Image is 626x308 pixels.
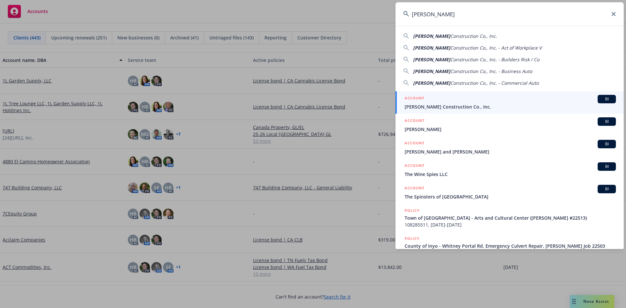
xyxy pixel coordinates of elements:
span: BI [600,186,613,192]
span: [PERSON_NAME] [405,126,616,133]
a: POLICYCounty of Inyo - Whitney Portal Rd. Emergency Culvert Repair. [PERSON_NAME] Job 22503 [395,232,624,260]
span: BI [600,96,613,102]
a: ACCOUNTBI[PERSON_NAME] and [PERSON_NAME] [395,136,624,159]
a: ACCOUNTBI[PERSON_NAME] [395,114,624,136]
span: [PERSON_NAME] [413,80,450,86]
span: [PERSON_NAME] [413,68,450,74]
span: The Wine Spies LLC [405,171,616,178]
span: [PERSON_NAME] and [PERSON_NAME] [405,148,616,155]
span: Town of [GEOGRAPHIC_DATA] - Arts and Cultural Center ([PERSON_NAME] #22513) [405,214,616,221]
a: POLICYTown of [GEOGRAPHIC_DATA] - Arts and Cultural Center ([PERSON_NAME] #22513)108285511, [DATE... [395,204,624,232]
span: Construction Co., Inc. - Builders Risk / Co [450,56,539,63]
h5: POLICY [405,235,420,242]
span: Construction Co., Inc. - Commercial Auto [450,80,539,86]
a: ACCOUNTBIThe Spinsters of [GEOGRAPHIC_DATA] [395,181,624,204]
span: Construction Co., Inc. [450,33,497,39]
span: BI [600,164,613,169]
span: The Spinsters of [GEOGRAPHIC_DATA] [405,193,616,200]
span: BI [600,119,613,125]
input: Search... [395,2,624,26]
span: County of Inyo - Whitney Portal Rd. Emergency Culvert Repair. [PERSON_NAME] Job 22503 [405,242,616,249]
span: [PERSON_NAME] [413,33,450,39]
span: [PERSON_NAME] [413,45,450,51]
span: 108285511, [DATE]-[DATE] [405,221,616,228]
a: ACCOUNTBIThe Wine Spies LLC [395,159,624,181]
h5: ACCOUNT [405,162,425,170]
span: Construction Co., Inc. - Business Auto [450,68,532,74]
a: ACCOUNTBI[PERSON_NAME] Construction Co., Inc. [395,91,624,114]
h5: POLICY [405,207,420,214]
span: [PERSON_NAME] [413,56,450,63]
span: [PERSON_NAME] Construction Co., Inc. [405,103,616,110]
h5: ACCOUNT [405,185,425,193]
h5: ACCOUNT [405,95,425,103]
h5: ACCOUNT [405,140,425,148]
span: Construction Co., Inc. - Act of Workplace V [450,45,542,51]
span: BI [600,141,613,147]
h5: ACCOUNT [405,117,425,125]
